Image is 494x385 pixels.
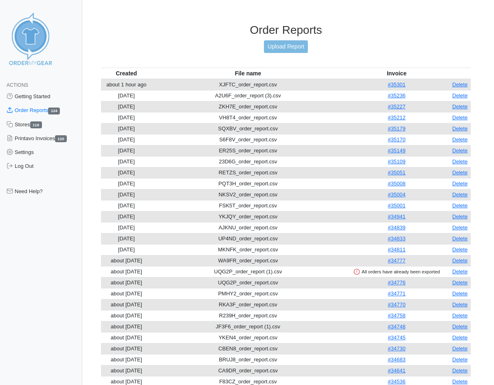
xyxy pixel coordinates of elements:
td: WA9FR_order_report.csv [151,255,344,266]
a: #35236 [388,92,405,99]
th: File name [151,68,344,79]
a: Delete [452,378,468,385]
td: PQT3H_order_report.csv [151,178,344,189]
td: FSK5T_order_report.csv [151,200,344,211]
h3: Order Reports [101,23,471,37]
td: about [DATE] [101,365,151,376]
td: [DATE] [101,134,151,145]
a: Delete [452,345,468,352]
a: #35001 [388,202,405,209]
td: RKA3F_order_report.csv [151,299,344,310]
th: Created [101,68,151,79]
a: Delete [452,191,468,198]
td: CBEN8_order_report.csv [151,343,344,354]
a: #34777 [388,257,405,264]
td: about [DATE] [101,266,151,277]
td: VH8T4_order_report.csv [151,112,344,123]
td: YKEN4_order_report.csv [151,332,344,343]
a: #34770 [388,301,405,308]
td: about [DATE] [101,288,151,299]
a: #35212 [388,114,405,121]
a: Delete [452,103,468,110]
a: Delete [452,301,468,308]
a: #34941 [388,213,405,220]
a: #34683 [388,356,405,363]
a: Delete [452,334,468,341]
a: Delete [452,268,468,275]
a: Delete [452,92,468,99]
td: about [DATE] [101,310,151,321]
td: [DATE] [101,123,151,134]
td: NKSV2_order_report.csv [151,189,344,200]
td: about [DATE] [101,277,151,288]
a: #35008 [388,180,405,187]
a: #34745 [388,334,405,341]
a: Delete [452,312,468,319]
td: YKJQY_order_report.csv [151,211,344,222]
a: Delete [452,290,468,297]
a: Delete [452,202,468,209]
a: #35227 [388,103,405,110]
td: [DATE] [101,112,151,123]
span: 124 [48,108,60,114]
td: AJKNU_order_report.csv [151,222,344,233]
td: about [DATE] [101,354,151,365]
td: [DATE] [101,222,151,233]
a: #34833 [388,235,405,242]
a: Delete [452,114,468,121]
td: [DATE] [101,90,151,101]
a: #34771 [388,290,405,297]
td: about [DATE] [101,343,151,354]
td: about [DATE] [101,321,151,332]
td: about [DATE] [101,299,151,310]
a: #35170 [388,136,405,143]
a: Delete [452,367,468,374]
a: Delete [452,213,468,220]
a: Delete [452,136,468,143]
a: #34730 [388,345,405,352]
a: #35109 [388,158,405,165]
td: 23D6G_order_report.csv [151,156,344,167]
td: S6F8V_order_report.csv [151,134,344,145]
a: Delete [452,158,468,165]
a: #34811 [388,246,405,253]
td: [DATE] [101,200,151,211]
a: Delete [452,180,468,187]
td: CA9DR_order_report.csv [151,365,344,376]
td: [DATE] [101,101,151,112]
a: #34839 [388,224,405,231]
a: Delete [452,246,468,253]
a: #34776 [388,279,405,286]
a: Delete [452,356,468,363]
td: [DATE] [101,189,151,200]
a: Delete [452,224,468,231]
a: #34758 [388,312,405,319]
a: #34536 [388,378,405,385]
a: Delete [452,279,468,286]
td: ZKH7E_order_report.csv [151,101,344,112]
td: [DATE] [101,244,151,255]
td: [DATE] [101,233,151,244]
td: ER25S_order_report.csv [151,145,344,156]
span: 120 [55,135,67,142]
td: [DATE] [101,211,151,222]
a: Delete [452,323,468,330]
a: #35179 [388,125,405,132]
a: #35149 [388,147,405,154]
td: PMHY2_order_report.csv [151,288,344,299]
a: Upload Report [264,40,308,53]
a: #35301 [388,81,405,88]
td: MKNFK_order_report.csv [151,244,344,255]
a: Delete [452,147,468,154]
td: R239H_order_report.csv [151,310,344,321]
a: Delete [452,257,468,264]
a: Delete [452,169,468,176]
td: about [DATE] [101,332,151,343]
a: #34641 [388,367,405,374]
td: UQG2P_order_report (1).csv [151,266,344,277]
span: Actions [7,82,28,88]
a: #35051 [388,169,405,176]
td: BRUJ8_order_report.csv [151,354,344,365]
a: Delete [452,235,468,242]
td: UQG2P_order_report.csv [151,277,344,288]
